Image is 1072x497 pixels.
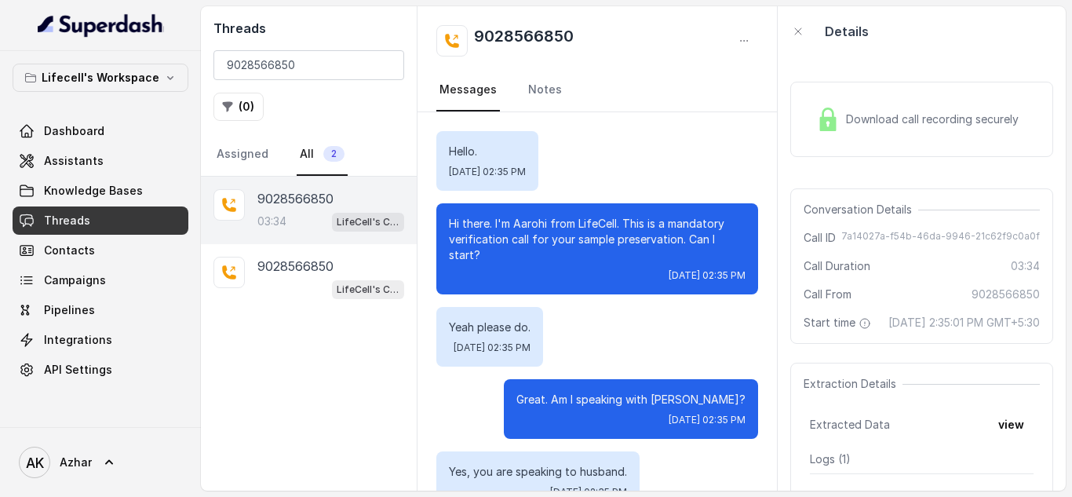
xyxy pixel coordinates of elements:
[454,342,531,354] span: [DATE] 02:35 PM
[804,315,874,331] span: Start time
[516,392,746,407] p: Great. Am I speaking with [PERSON_NAME]?
[449,464,627,480] p: Yes, you are speaking to husband.
[825,22,869,41] p: Details
[13,326,188,354] a: Integrations
[213,133,272,176] a: Assigned
[44,243,95,258] span: Contacts
[841,230,1040,246] span: 7a14027a-f54b-46da-9946-21c62f9c0a0f
[44,123,104,139] span: Dashboard
[13,296,188,324] a: Pipelines
[972,287,1040,302] span: 9028566850
[13,147,188,175] a: Assistants
[13,206,188,235] a: Threads
[38,13,164,38] img: light.svg
[13,440,188,484] a: Azhar
[449,216,746,263] p: Hi there. I'm Aarohi from LifeCell. This is a mandatory verification call for your sample preserv...
[297,133,348,176] a: All2
[436,69,758,111] nav: Tabs
[669,414,746,426] span: [DATE] 02:35 PM
[257,214,286,229] p: 03:34
[449,320,531,335] p: Yeah please do.
[474,25,574,57] h2: 9028566850
[13,236,188,265] a: Contacts
[816,108,840,131] img: Lock Icon
[804,202,918,217] span: Conversation Details
[13,177,188,205] a: Knowledge Bases
[804,287,851,302] span: Call From
[525,69,565,111] a: Notes
[13,64,188,92] button: Lifecell's Workspace
[42,68,159,87] p: Lifecell's Workspace
[257,189,334,208] p: 9028566850
[804,258,870,274] span: Call Duration
[13,266,188,294] a: Campaigns
[44,362,112,378] span: API Settings
[449,144,526,159] p: Hello.
[213,19,404,38] h2: Threads
[888,315,1040,331] span: [DATE] 2:35:01 PM GMT+5:30
[44,153,104,169] span: Assistants
[669,269,746,282] span: [DATE] 02:35 PM
[44,302,95,318] span: Pipelines
[44,213,90,228] span: Threads
[989,411,1034,439] button: view
[323,146,345,162] span: 2
[213,93,264,121] button: (0)
[846,111,1025,127] span: Download call recording securely
[436,69,500,111] a: Messages
[449,166,526,178] span: [DATE] 02:35 PM
[1011,258,1040,274] span: 03:34
[44,332,112,348] span: Integrations
[44,183,143,199] span: Knowledge Bases
[810,417,890,433] span: Extracted Data
[13,356,188,384] a: API Settings
[26,455,44,471] text: AK
[337,282,399,298] p: LifeCell's Call Assistant
[13,117,188,145] a: Dashboard
[804,230,836,246] span: Call ID
[810,451,1034,467] p: Logs ( 1 )
[213,133,404,176] nav: Tabs
[257,257,334,276] p: 9028566850
[60,455,92,470] span: Azhar
[804,376,902,392] span: Extraction Details
[337,214,399,230] p: LifeCell's Call Assistant
[44,272,106,288] span: Campaigns
[213,50,404,80] input: Search by Call ID or Phone Number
